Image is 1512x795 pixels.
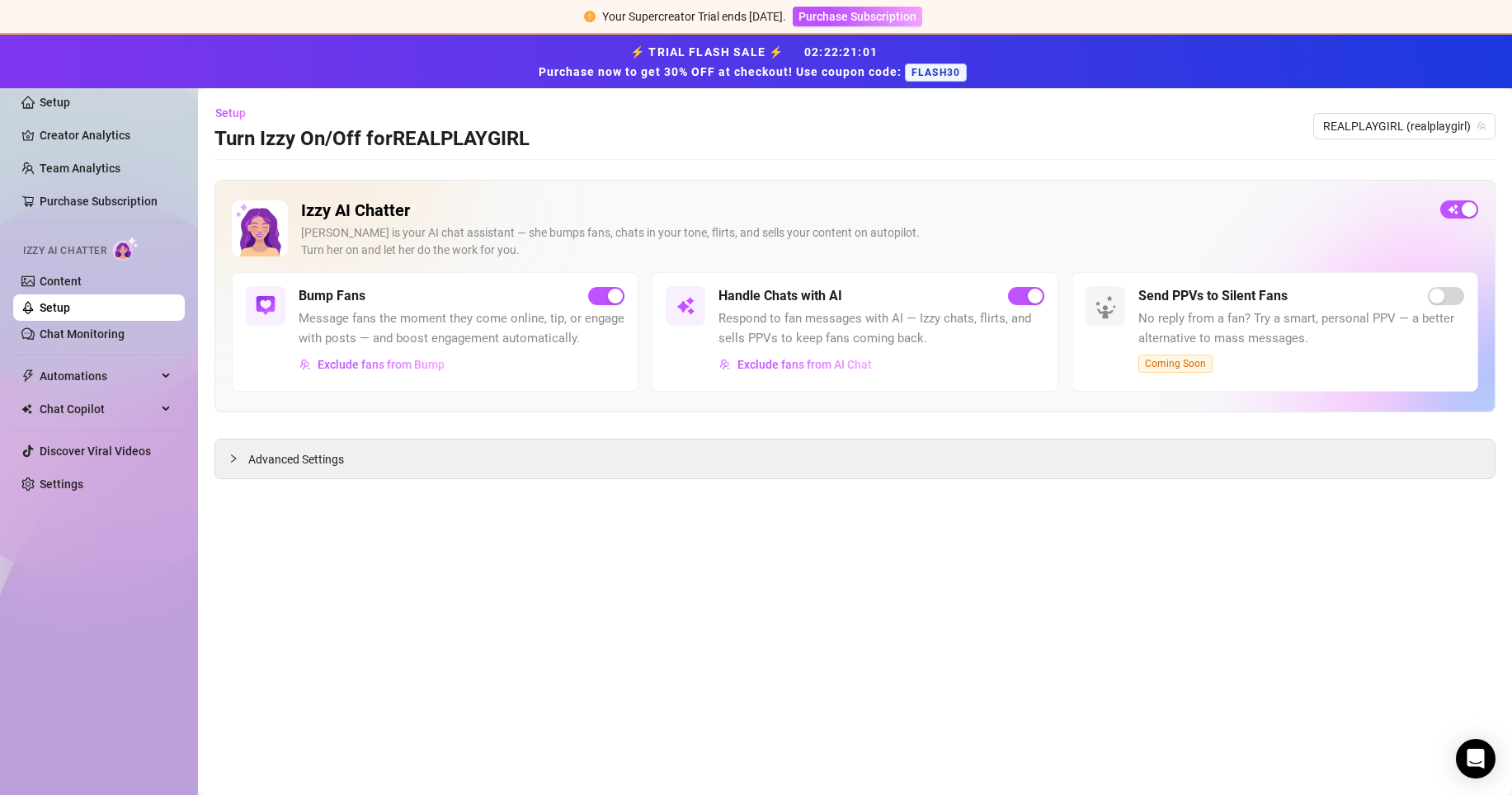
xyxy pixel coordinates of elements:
h5: Send PPVs to Silent Fans [1138,286,1288,306]
div: Open Intercom Messenger [1456,739,1496,779]
span: No reply from a fan? Try a smart, personal PPV — a better alternative to mass messages. [1138,309,1464,348]
span: Purchase Subscription [798,10,916,23]
span: Izzy AI Chatter [23,243,106,259]
span: Respond to fan messages with AI — Izzy chats, flirts, and sells PPVs to keep fans coming back. [718,309,1044,348]
img: AI Chatter [113,237,139,261]
button: Exclude fans from AI Chat [718,351,873,378]
img: silent-fans-ppv-o-N6Mmdf.svg [1095,295,1121,322]
h5: Bump Fans [299,286,365,306]
img: svg%3e [676,296,695,316]
a: Chat Monitoring [40,327,125,341]
span: Setup [215,106,246,120]
span: 02 : 22 : 21 : 01 [804,45,878,59]
a: Setup [40,96,70,109]
img: svg%3e [719,359,731,370]
span: Chat Copilot [40,396,157,422]
h5: Handle Chats with AI [718,286,842,306]
button: Purchase Subscription [793,7,922,26]
span: Message fans the moment they come online, tip, or engage with posts — and boost engagement automa... [299,309,624,348]
span: REALPLAYGIRL (realplaygirl) [1323,114,1486,139]
img: svg%3e [299,359,311,370]
span: Coming Soon [1138,355,1213,373]
span: Automations [40,363,157,389]
a: Purchase Subscription [40,195,158,208]
h2: Izzy AI Chatter [301,200,1427,221]
a: Setup [40,301,70,314]
div: collapsed [228,449,248,468]
span: Advanced Settings [248,450,344,468]
strong: Purchase now to get 30% OFF at checkout! Use coupon code: [539,65,905,78]
a: Team Analytics [40,162,120,175]
span: Exclude fans from Bump [318,358,445,371]
div: [PERSON_NAME] is your AI chat assistant — she bumps fans, chats in your tone, flirts, and sells y... [301,224,1427,259]
span: team [1477,121,1486,131]
span: FLASH30 [905,64,967,82]
button: Exclude fans from Bump [299,351,445,378]
img: Chat Copilot [21,403,32,415]
a: Content [40,275,82,288]
span: Exclude fans from AI Chat [737,358,872,371]
strong: ⚡ TRIAL FLASH SALE ⚡ [539,45,973,78]
span: thunderbolt [21,369,35,383]
h3: Turn Izzy On/Off for REALPLAYGIRL [214,126,530,153]
img: svg%3e [256,296,276,316]
span: collapsed [228,454,238,463]
button: Setup [214,100,259,126]
span: Your Supercreator Trial ends [DATE]. [602,10,786,23]
a: Creator Analytics [40,122,172,148]
a: Settings [40,477,83,491]
img: Izzy AI Chatter [232,200,288,256]
span: exclamation-circle [584,11,596,22]
a: Discover Viral Videos [40,445,151,458]
a: Purchase Subscription [793,10,922,23]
